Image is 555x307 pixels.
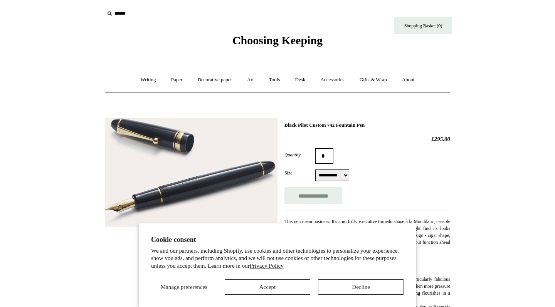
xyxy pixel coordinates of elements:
[262,70,287,90] a: Tools
[151,247,404,270] p: We and our partners, including Shopify, use cookies and other technologies to personalize your ex...
[284,151,315,158] label: Quantity
[314,70,351,90] a: Accessories
[240,70,261,90] a: Art
[250,263,284,269] a: Privacy Policy
[284,169,315,176] label: Size
[164,70,190,90] a: Paper
[151,279,217,295] button: Manage preferences
[284,218,450,253] p: This pen mean business. It's a no frills, executive torpedo shape à la Montblanc, useable in all ...
[161,284,207,290] span: Manage preferences
[318,279,404,295] button: Decline
[284,122,450,128] h1: Black Pilot Custom 742 Fountain Pen
[288,70,313,90] a: Desk
[134,70,163,90] a: Writing
[191,70,239,90] a: Decorative paper
[232,40,323,45] a: Choosing Keeping
[151,236,404,244] h2: Cookie consent
[353,70,394,90] a: Gifts & Wrap
[284,136,450,143] h2: £295.00
[394,17,452,34] a: Shopping Basket (0)
[225,279,311,295] button: Accept
[395,70,422,90] a: About
[105,118,277,227] img: Black Pilot Custom 742 Fountain Pen
[232,34,323,47] span: Choosing Keeping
